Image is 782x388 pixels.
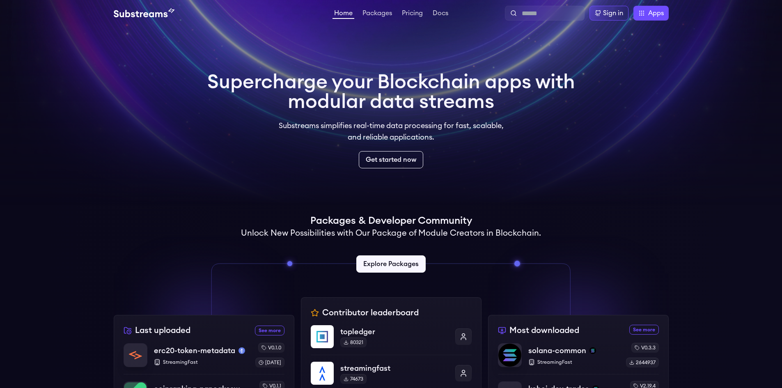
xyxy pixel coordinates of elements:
[311,362,334,385] img: streamingfast
[361,10,394,18] a: Packages
[431,10,450,18] a: Docs
[589,347,596,354] img: solana
[356,255,426,273] a: Explore Packages
[241,227,541,239] h2: Unlock New Possibilities with Our Package of Module Creators in Blockchain.
[154,359,249,365] p: StreamingFast
[340,337,367,347] div: 80321
[631,343,659,353] div: v0.3.3
[311,325,334,348] img: topledger
[340,326,449,337] p: topledger
[528,359,619,365] p: StreamingFast
[359,151,423,168] a: Get started now
[603,8,623,18] div: Sign in
[258,343,284,353] div: v0.1.0
[207,72,575,112] h1: Supercharge your Blockchain apps with modular data streams
[255,326,284,335] a: See more recently uploaded packages
[255,358,284,367] div: [DATE]
[400,10,424,18] a: Pricing
[114,8,174,18] img: Substream's logo
[154,345,235,356] p: erc20-token-metadata
[273,120,509,143] p: Substreams simplifies real-time data processing for fast, scalable, and reliable applications.
[333,10,354,19] a: Home
[124,344,147,367] img: erc20-token-metadata
[340,374,367,384] div: 74673
[589,6,628,21] a: Sign in
[340,363,449,374] p: streamingfast
[629,325,659,335] a: See more most downloaded packages
[310,214,472,227] h1: Packages & Developer Community
[528,345,586,356] p: solana-common
[124,343,284,374] a: erc20-token-metadataerc20-token-metadatamainnetStreamingFastv0.1.0[DATE]
[311,325,472,355] a: topledgertopledger80321
[238,347,245,354] img: mainnet
[648,8,664,18] span: Apps
[626,358,659,367] div: 2644937
[498,343,659,374] a: solana-commonsolana-commonsolanaStreamingFastv0.3.32644937
[498,344,521,367] img: solana-common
